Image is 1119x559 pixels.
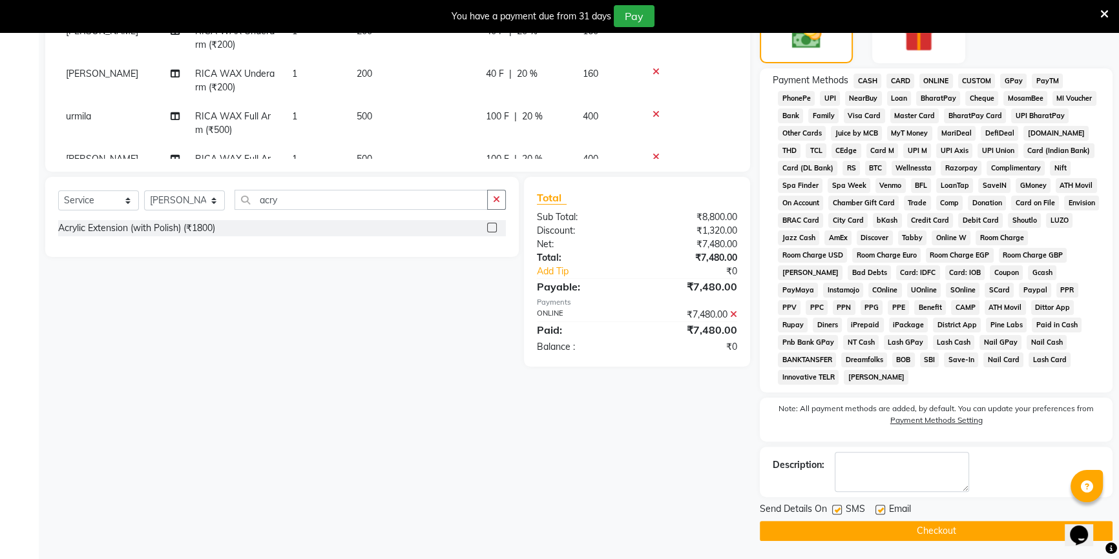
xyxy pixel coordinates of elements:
[1016,178,1051,193] span: GMoney
[527,238,637,251] div: Net:
[889,318,928,332] span: iPackage
[486,67,504,81] span: 40 F
[828,196,899,210] span: Chamber Gift Card
[843,335,879,350] span: NT Cash
[1046,213,1072,228] span: LUZO
[890,108,939,123] span: Master Card
[936,196,963,210] span: Comp
[887,126,932,141] span: MyT Money
[828,178,870,193] span: Spa Week
[907,283,941,298] span: UOnline
[778,91,815,106] span: PhonePe
[976,230,1028,245] span: Room Charge
[944,108,1006,123] span: BharatPay Card
[58,221,215,235] div: Acrylic Extension (with Polish) (₹1800)
[945,265,985,280] span: Card: IOB
[857,230,893,245] span: Discover
[778,335,838,350] span: Pnb Bank GPay
[527,265,656,278] a: Add Tip
[1050,161,1071,176] span: Nift
[1032,318,1082,332] span: Paid in Cash
[637,308,747,321] div: ₹7,480.00
[831,143,861,158] span: CEdge
[778,265,842,280] span: [PERSON_NAME]
[1008,213,1041,228] span: Shoutlo
[958,74,996,88] span: CUSTOM
[778,196,823,210] span: On Account
[527,308,637,321] div: ONLINE
[357,110,372,122] span: 500
[637,224,747,238] div: ₹1,320.00
[852,248,921,263] span: Room Charge Euro
[614,5,654,27] button: Pay
[778,318,808,332] span: Rupay
[873,213,902,228] span: bKash
[583,110,598,122] span: 400
[986,318,1027,332] span: Pine Labs
[195,153,271,178] span: RICA WAX Full Arm (₹500)
[527,210,637,224] div: Sub Total:
[292,153,297,165] span: 1
[820,91,840,106] span: UPI
[978,143,1018,158] span: UPI Union
[773,74,848,87] span: Payment Methods
[846,502,865,518] span: SMS
[979,335,1021,350] span: Nail GPay
[292,110,297,122] span: 1
[892,161,936,176] span: Wellnessta
[890,414,983,426] label: Payment Methods Setting
[844,108,885,123] span: Visa Card
[782,18,831,52] img: _cash.svg
[1000,74,1027,88] span: GPay
[845,91,882,106] span: NearBuy
[637,340,747,354] div: ₹0
[914,300,946,315] span: Benefit
[778,108,803,123] span: Bank
[985,283,1014,298] span: SCard
[778,213,823,228] span: BRAC Card
[1019,283,1051,298] span: Paypal
[894,17,944,56] img: _gift.svg
[806,143,826,158] span: TCL
[944,352,978,367] span: Save-In
[527,340,637,354] div: Balance :
[886,74,914,88] span: CARD
[1056,283,1078,298] span: PPR
[195,110,271,136] span: RICA WAX Full Arm (₹500)
[911,178,932,193] span: BFL
[983,352,1023,367] span: Nail Card
[1029,352,1071,367] span: Lash Card
[926,248,994,263] span: Room Charge EGP
[981,126,1018,141] span: DefiDeal
[527,322,637,338] div: Paid:
[66,153,138,165] span: [PERSON_NAME]
[861,300,883,315] span: PPG
[778,370,839,385] span: Innovative TELR
[357,68,372,79] span: 200
[637,322,747,338] div: ₹7,480.00
[778,230,819,245] span: Jazz Cash
[637,238,747,251] div: ₹7,480.00
[773,403,1100,431] label: Note: All payment methods are added, by default. You can update your preferences from
[841,352,887,367] span: Dreamfolks
[932,230,970,245] span: Online W
[866,143,899,158] span: Card M
[778,143,800,158] span: THD
[889,502,911,518] span: Email
[486,110,509,123] span: 100 F
[831,126,882,141] span: Juice by MCB
[937,126,976,141] span: MariDeal
[875,178,906,193] span: Venmo
[778,161,837,176] span: Card (DL Bank)
[958,213,1003,228] span: Debit Card
[527,224,637,238] div: Discount:
[904,196,931,210] span: Trade
[892,352,915,367] span: BOB
[884,335,928,350] span: Lash GPay
[514,152,517,166] span: |
[968,196,1006,210] span: Donation
[517,67,538,81] span: 20 %
[778,300,800,315] span: PPV
[1032,74,1063,88] span: PayTM
[853,74,881,88] span: CASH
